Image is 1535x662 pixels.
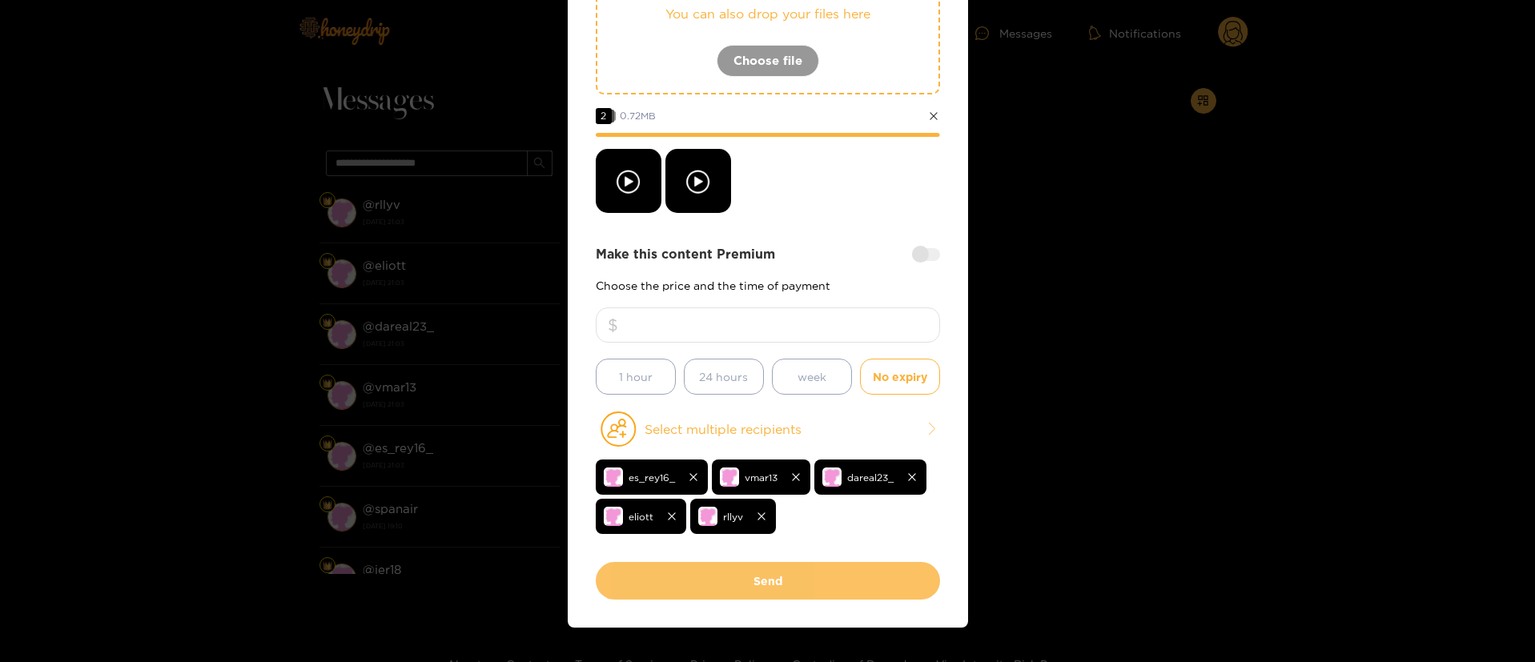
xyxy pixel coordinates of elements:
[699,367,748,386] span: 24 hours
[860,359,940,395] button: No expiry
[620,110,656,121] span: 0.72 MB
[596,245,775,263] strong: Make this content Premium
[596,562,940,600] button: Send
[822,467,842,487] img: no-avatar.png
[596,108,612,124] span: 2
[604,507,623,526] img: no-avatar.png
[596,279,940,291] p: Choose the price and the time of payment
[596,359,676,395] button: 1 hour
[698,507,717,526] img: no-avatar.png
[745,468,778,487] span: vmar13
[873,367,927,386] span: No expiry
[772,359,852,395] button: week
[717,45,819,77] button: Choose file
[629,508,653,526] span: eliott
[720,467,739,487] img: no-avatar.png
[629,468,675,487] span: es_rey16_
[684,359,764,395] button: 24 hours
[798,367,826,386] span: week
[596,411,940,447] button: Select multiple recipients
[847,468,894,487] span: dareal23_
[604,467,623,487] img: no-avatar.png
[629,5,906,23] p: You can also drop your files here
[723,508,743,526] span: rllyv
[619,367,653,386] span: 1 hour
